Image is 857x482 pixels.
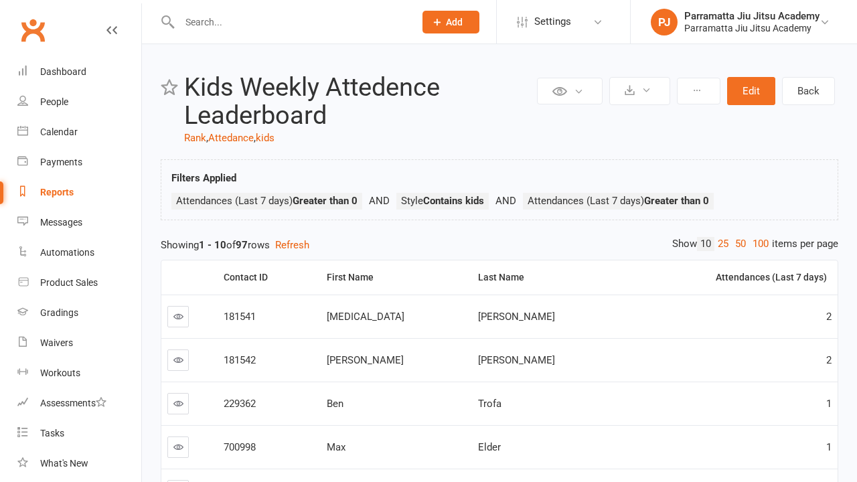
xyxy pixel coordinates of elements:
strong: 1 - 10 [199,239,226,251]
div: Showing of rows [161,237,838,253]
div: Show items per page [672,237,838,251]
a: Payments [17,147,141,177]
div: Attendances (Last 7 days) [628,272,827,283]
div: Tasks [40,428,64,438]
span: , [206,132,208,144]
span: [PERSON_NAME] [327,354,404,366]
div: People [40,96,68,107]
a: What's New [17,449,141,479]
span: [PERSON_NAME] [478,354,555,366]
span: Elder [478,441,501,453]
a: Reports [17,177,141,208]
span: Style [401,195,484,207]
div: Gradings [40,307,78,318]
div: Messages [40,217,82,228]
a: Clubworx [16,13,50,47]
a: Tasks [17,418,141,449]
button: Refresh [275,237,309,253]
span: Add [446,17,463,27]
a: Product Sales [17,268,141,298]
a: 100 [749,237,772,251]
span: 181542 [224,354,256,366]
span: [PERSON_NAME] [478,311,555,323]
div: Contact ID [224,272,309,283]
span: Attendances (Last 7 days) [176,195,358,207]
span: 1 [826,441,832,453]
a: 25 [714,237,732,251]
div: Workouts [40,368,80,378]
strong: Greater than 0 [293,195,358,207]
div: Reports [40,187,74,197]
span: 229362 [224,398,256,410]
a: Gradings [17,298,141,328]
div: Waivers [40,337,73,348]
a: 10 [697,237,714,251]
span: 700998 [224,441,256,453]
a: People [17,87,141,117]
span: Attendances (Last 7 days) [528,195,709,207]
div: Dashboard [40,66,86,77]
a: Workouts [17,358,141,388]
a: Rank [184,132,206,144]
strong: 97 [236,239,248,251]
span: Trofa [478,398,501,410]
div: First Name [327,272,461,283]
span: Settings [534,7,571,37]
strong: Filters Applied [171,172,236,184]
span: , [254,132,256,144]
div: PJ [651,9,678,35]
a: Waivers [17,328,141,358]
a: 50 [732,237,749,251]
span: Ben [327,398,343,410]
a: Messages [17,208,141,238]
span: 2 [826,354,832,366]
a: Calendar [17,117,141,147]
strong: Greater than 0 [644,195,709,207]
div: Parramatta Jiu Jitsu Academy [684,10,820,22]
div: Automations [40,247,94,258]
span: 1 [826,398,832,410]
a: Automations [17,238,141,268]
strong: Contains kids [423,195,484,207]
button: Add [422,11,479,33]
a: Back [782,77,835,105]
button: Edit [727,77,775,105]
span: [MEDICAL_DATA] [327,311,404,323]
a: Attedance [208,132,254,144]
div: What's New [40,458,88,469]
a: Assessments [17,388,141,418]
div: Calendar [40,127,78,137]
div: Assessments [40,398,106,408]
a: kids [256,132,275,144]
input: Search... [175,13,405,31]
a: Dashboard [17,57,141,87]
div: Parramatta Jiu Jitsu Academy [684,22,820,34]
h2: Kids Weekly Attedence Leaderboard [184,74,534,130]
span: 2 [826,311,832,323]
div: Payments [40,157,82,167]
span: 181541 [224,311,256,323]
div: Product Sales [40,277,98,288]
span: Max [327,441,345,453]
div: Last Name [478,272,611,283]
